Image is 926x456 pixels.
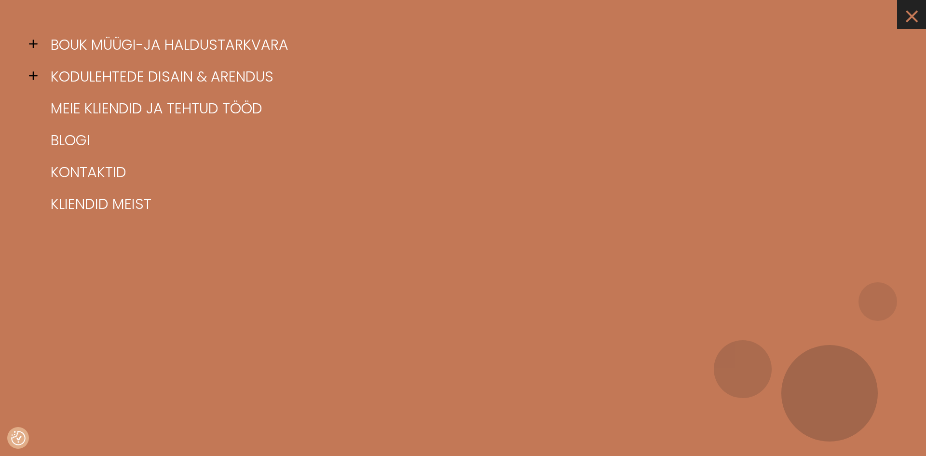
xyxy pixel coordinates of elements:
[43,93,897,124] a: Meie kliendid ja tehtud tööd
[43,61,897,93] a: Kodulehtede disain & arendus
[11,431,26,445] button: Nõusolekueelistused
[43,124,897,156] a: Blogi
[43,156,897,188] a: Kontaktid
[43,29,897,61] a: BOUK müügi-ja haldustarkvara
[43,188,897,220] a: Kliendid meist
[11,431,26,445] img: Revisit consent button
